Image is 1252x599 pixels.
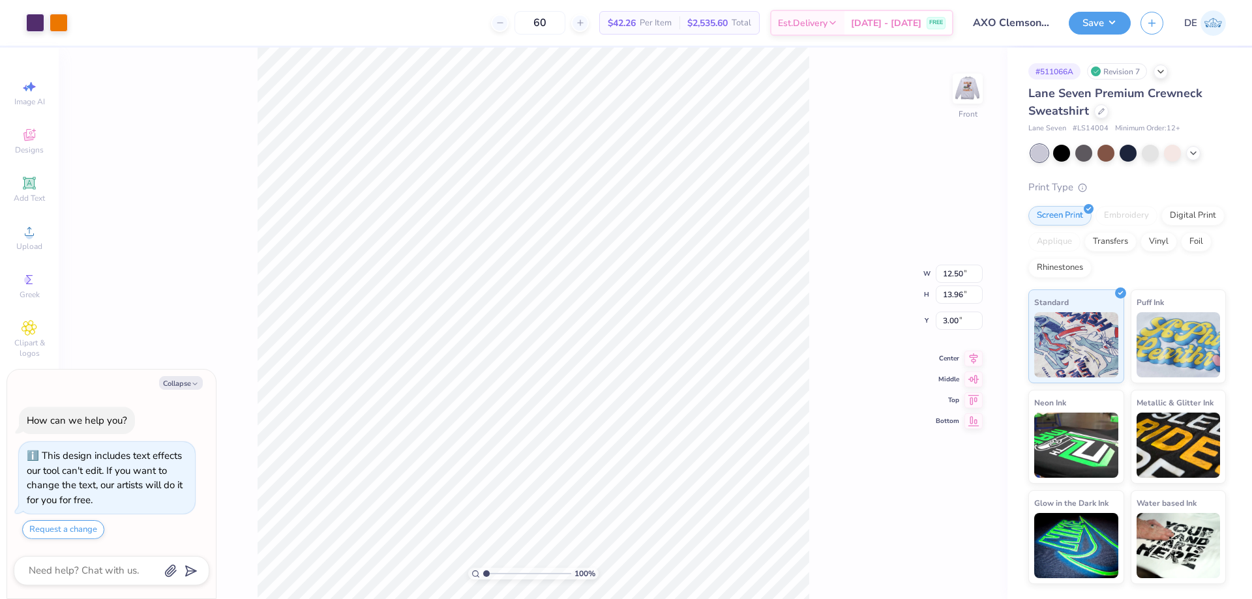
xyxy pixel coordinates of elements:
input: – – [514,11,565,35]
img: Glow in the Dark Ink [1034,513,1118,578]
div: This design includes text effects our tool can't edit. If you want to change the text, our artist... [27,449,183,506]
span: Total [732,16,751,30]
span: Per Item [640,16,672,30]
span: [DATE] - [DATE] [851,16,921,30]
div: Foil [1181,232,1212,252]
span: Greek [20,289,40,300]
span: Est. Delivery [778,16,827,30]
span: Image AI [14,96,45,107]
img: Neon Ink [1034,413,1118,478]
span: Water based Ink [1137,496,1197,510]
span: Middle [936,375,959,384]
span: Add Text [14,193,45,203]
span: Minimum Order: 12 + [1115,123,1180,134]
span: Neon Ink [1034,396,1066,409]
span: Puff Ink [1137,295,1164,309]
button: Collapse [159,376,203,390]
span: DE [1184,16,1197,31]
span: $2,535.60 [687,16,728,30]
a: DE [1184,10,1226,36]
span: Clipart & logos [7,338,52,358]
span: Lane Seven Premium Crewneck Sweatshirt [1028,85,1202,119]
span: Lane Seven [1028,123,1066,134]
span: Upload [16,241,42,252]
div: Screen Print [1028,206,1092,226]
input: Untitled Design [963,10,1059,36]
div: Embroidery [1095,206,1157,226]
img: Puff Ink [1137,312,1221,377]
div: # 511066A [1028,63,1081,80]
div: Rhinestones [1028,258,1092,278]
span: # LS14004 [1073,123,1109,134]
img: Water based Ink [1137,513,1221,578]
span: $42.26 [608,16,636,30]
img: Front [955,76,981,102]
div: How can we help you? [27,414,127,427]
div: Front [959,108,977,120]
span: Designs [15,145,44,155]
div: Applique [1028,232,1081,252]
span: Center [936,354,959,363]
span: Metallic & Glitter Ink [1137,396,1214,409]
span: Standard [1034,295,1069,309]
div: Transfers [1084,232,1137,252]
span: Bottom [936,416,959,426]
span: Glow in the Dark Ink [1034,496,1109,510]
button: Request a change [22,520,104,539]
span: 100 % [574,568,595,579]
div: Print Type [1028,180,1226,195]
img: Standard [1034,312,1118,377]
div: Revision 7 [1087,63,1147,80]
div: Digital Print [1161,206,1225,226]
button: Save [1069,12,1131,35]
span: Top [936,396,959,405]
span: FREE [929,18,943,27]
img: Djian Evardoni [1200,10,1226,36]
div: Vinyl [1140,232,1177,252]
img: Metallic & Glitter Ink [1137,413,1221,478]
